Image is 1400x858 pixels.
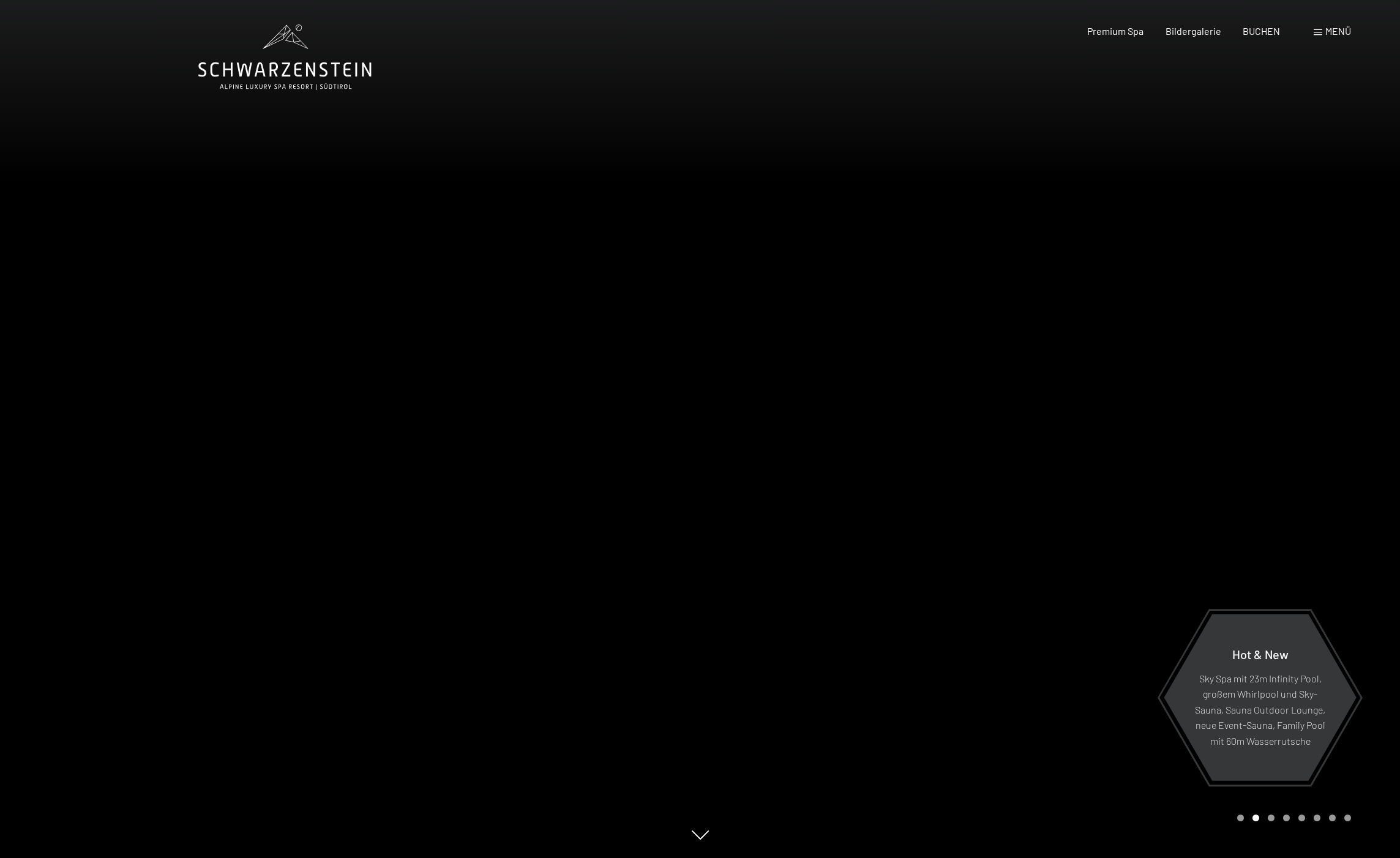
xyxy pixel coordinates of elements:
div: Carousel Page 2 (Current Slide) [1252,815,1259,821]
div: Carousel Page 3 [1268,815,1275,821]
div: Carousel Page 4 [1283,815,1290,821]
a: Hot & New Sky Spa mit 23m Infinity Pool, großem Whirlpool und Sky-Sauna, Sauna Outdoor Lounge, ne... [1163,613,1357,782]
div: Carousel Page 6 [1314,815,1320,821]
p: Sky Spa mit 23m Infinity Pool, großem Whirlpool und Sky-Sauna, Sauna Outdoor Lounge, neue Event-S... [1194,670,1327,748]
div: Carousel Page 5 [1298,815,1305,821]
div: Carousel Page 7 [1329,815,1336,821]
span: Menü [1325,25,1351,37]
a: Bildergalerie [1166,25,1221,37]
div: Carousel Page 1 [1237,815,1244,821]
div: Carousel Page 8 [1344,815,1351,821]
a: BUCHEN [1243,25,1280,37]
a: Premium Spa [1087,25,1144,37]
span: Hot & New [1232,646,1289,661]
div: Carousel Pagination [1233,815,1351,821]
